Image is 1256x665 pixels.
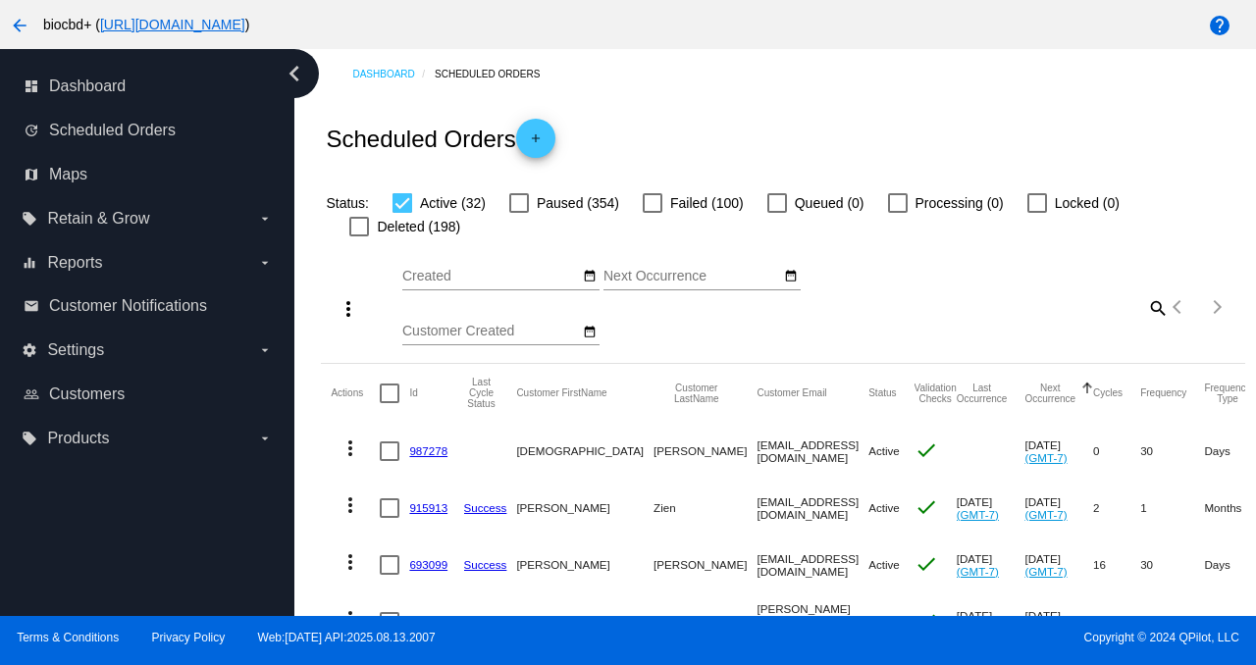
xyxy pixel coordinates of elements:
span: Customers [49,385,125,403]
mat-icon: help [1208,14,1231,37]
button: Change sorting for FrequencyType [1204,383,1250,404]
button: Change sorting for NextOccurrenceUtc [1024,383,1075,404]
span: Retain & Grow [47,210,149,228]
mat-icon: check [915,438,938,462]
input: Customer Created [402,324,579,339]
mat-icon: more_vert [339,436,362,460]
a: Scheduled Orders [435,59,557,89]
mat-cell: [DATE] [1024,480,1093,537]
span: Dashboard [49,77,126,95]
i: chevron_left [279,58,310,89]
span: Settings [47,341,104,359]
a: 915913 [409,501,447,514]
span: Paused (354) [537,191,619,215]
i: equalizer [22,255,37,271]
span: Active [868,501,900,514]
span: Scheduled Orders [49,122,176,139]
mat-icon: date_range [583,325,597,340]
mat-cell: [EMAIL_ADDRESS][DOMAIN_NAME] [757,537,868,593]
i: people_outline [24,386,39,402]
mat-icon: date_range [784,269,798,284]
a: map Maps [24,159,273,190]
a: [URL][DOMAIN_NAME] [100,17,245,32]
span: Products [47,430,109,447]
i: arrow_drop_down [257,211,273,227]
mat-cell: 16 [1093,537,1140,593]
button: Change sorting for Id [409,387,417,399]
i: dashboard [24,78,39,94]
mat-icon: check [915,552,938,576]
a: Success [464,558,507,571]
mat-cell: Zien [654,480,757,537]
mat-cell: [EMAIL_ADDRESS][DOMAIN_NAME] [757,423,868,480]
mat-cell: [PERSON_NAME] [654,423,757,480]
mat-cell: [DATE] [957,593,1025,650]
mat-cell: [PERSON_NAME][EMAIL_ADDRESS][DOMAIN_NAME] [757,593,868,650]
span: Deleted (198) [377,215,460,238]
mat-icon: more_vert [339,550,362,574]
a: Web:[DATE] API:2025.08.13.2007 [258,631,436,644]
a: Success [464,615,507,628]
button: Change sorting for Cycles [1093,387,1123,399]
mat-cell: [PERSON_NAME] [516,537,654,593]
mat-cell: 30 [1140,423,1204,480]
mat-cell: 30 [1140,537,1204,593]
span: Queued (0) [795,191,864,215]
button: Change sorting for Status [868,387,896,399]
i: update [24,123,39,138]
i: arrow_drop_down [257,255,273,271]
span: Active [868,615,900,628]
span: Status: [326,195,369,211]
mat-cell: [DATE] [957,537,1025,593]
button: Next page [1198,287,1237,327]
mat-icon: more_vert [339,607,362,631]
mat-cell: [DEMOGRAPHIC_DATA] [516,423,654,480]
button: Previous page [1159,287,1198,327]
a: Privacy Policy [152,631,226,644]
mat-cell: [PERSON_NAME] [654,593,757,650]
a: (GMT-7) [1024,508,1067,521]
a: people_outline Customers [24,379,273,410]
button: Change sorting for CustomerLastName [654,383,739,404]
i: local_offer [22,431,37,446]
mat-cell: [DATE] [957,480,1025,537]
mat-cell: [PERSON_NAME] [516,480,654,537]
button: Change sorting for Frequency [1140,387,1186,399]
a: Success [464,501,507,514]
a: (GMT-7) [957,508,999,521]
mat-cell: 30 [1140,593,1204,650]
mat-icon: add [524,131,548,155]
a: (GMT-7) [1024,565,1067,578]
i: email [24,298,39,314]
a: email Customer Notifications [24,290,273,322]
a: (GMT-7) [1024,451,1067,464]
mat-cell: [PERSON_NAME] [654,537,757,593]
i: arrow_drop_down [257,342,273,358]
a: 951860 [409,615,447,628]
span: Active (32) [420,191,486,215]
span: Reports [47,254,102,272]
span: Maps [49,166,87,183]
a: dashboard Dashboard [24,71,273,102]
button: Change sorting for CustomerEmail [757,387,826,399]
mat-cell: [DATE] [1024,537,1093,593]
button: Change sorting for LastOccurrenceUtc [957,383,1008,404]
mat-cell: [DATE] [1024,593,1093,650]
button: Change sorting for LastProcessingCycleId [464,377,499,409]
button: Change sorting for CustomerFirstName [516,387,606,399]
mat-cell: 1 [1140,480,1204,537]
span: Locked (0) [1055,191,1120,215]
h2: Scheduled Orders [326,119,554,158]
mat-icon: more_vert [337,297,360,321]
mat-icon: more_vert [339,493,362,517]
span: Processing (0) [916,191,1004,215]
a: 693099 [409,558,447,571]
a: Dashboard [352,59,435,89]
a: (GMT-7) [957,565,999,578]
i: settings [22,342,37,358]
span: Failed (100) [670,191,744,215]
a: 987278 [409,444,447,457]
input: Next Occurrence [603,269,780,284]
span: Active [868,444,900,457]
mat-cell: [DATE] [1024,423,1093,480]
